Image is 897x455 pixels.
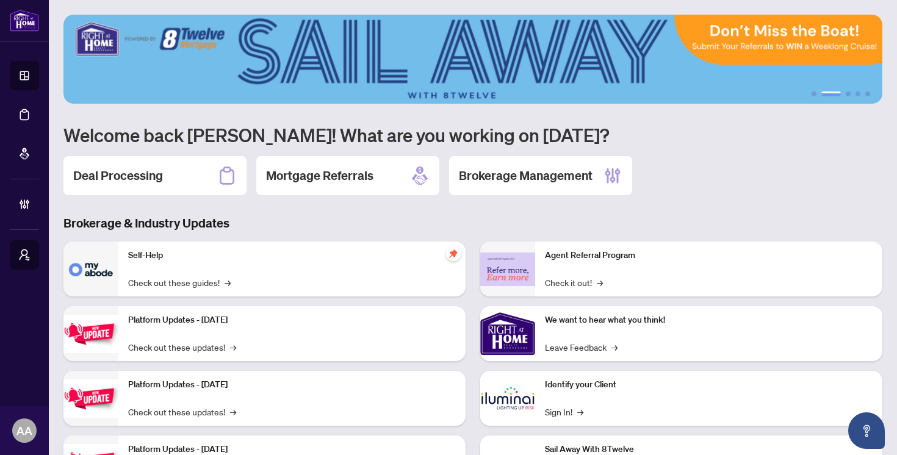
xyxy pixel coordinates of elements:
[128,405,236,418] a: Check out these updates!→
[16,422,32,439] span: AA
[480,371,535,426] img: Identify your Client
[128,378,456,392] p: Platform Updates - [DATE]
[10,9,39,32] img: logo
[846,91,851,96] button: 3
[545,405,583,418] a: Sign In!→
[63,315,118,353] img: Platform Updates - July 21, 2025
[63,215,882,232] h3: Brokerage & Industry Updates
[577,405,583,418] span: →
[63,379,118,418] img: Platform Updates - July 8, 2025
[848,412,885,449] button: Open asap
[266,167,373,184] h2: Mortgage Referrals
[865,91,870,96] button: 5
[480,253,535,286] img: Agent Referral Program
[545,249,873,262] p: Agent Referral Program
[545,340,618,354] a: Leave Feedback→
[230,405,236,418] span: →
[611,340,618,354] span: →
[63,123,882,146] h1: Welcome back [PERSON_NAME]! What are you working on [DATE]?
[63,15,882,104] img: Slide 1
[812,91,816,96] button: 1
[856,91,860,96] button: 4
[128,340,236,354] a: Check out these updates!→
[446,246,461,261] span: pushpin
[230,340,236,354] span: →
[545,313,873,327] p: We want to hear what you think!
[225,276,231,289] span: →
[18,249,31,261] span: user-switch
[128,249,456,262] p: Self-Help
[545,276,603,289] a: Check it out!→
[597,276,603,289] span: →
[128,313,456,327] p: Platform Updates - [DATE]
[821,91,841,96] button: 2
[63,242,118,296] img: Self-Help
[459,167,593,184] h2: Brokerage Management
[545,378,873,392] p: Identify your Client
[73,167,163,184] h2: Deal Processing
[480,306,535,361] img: We want to hear what you think!
[128,276,231,289] a: Check out these guides!→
